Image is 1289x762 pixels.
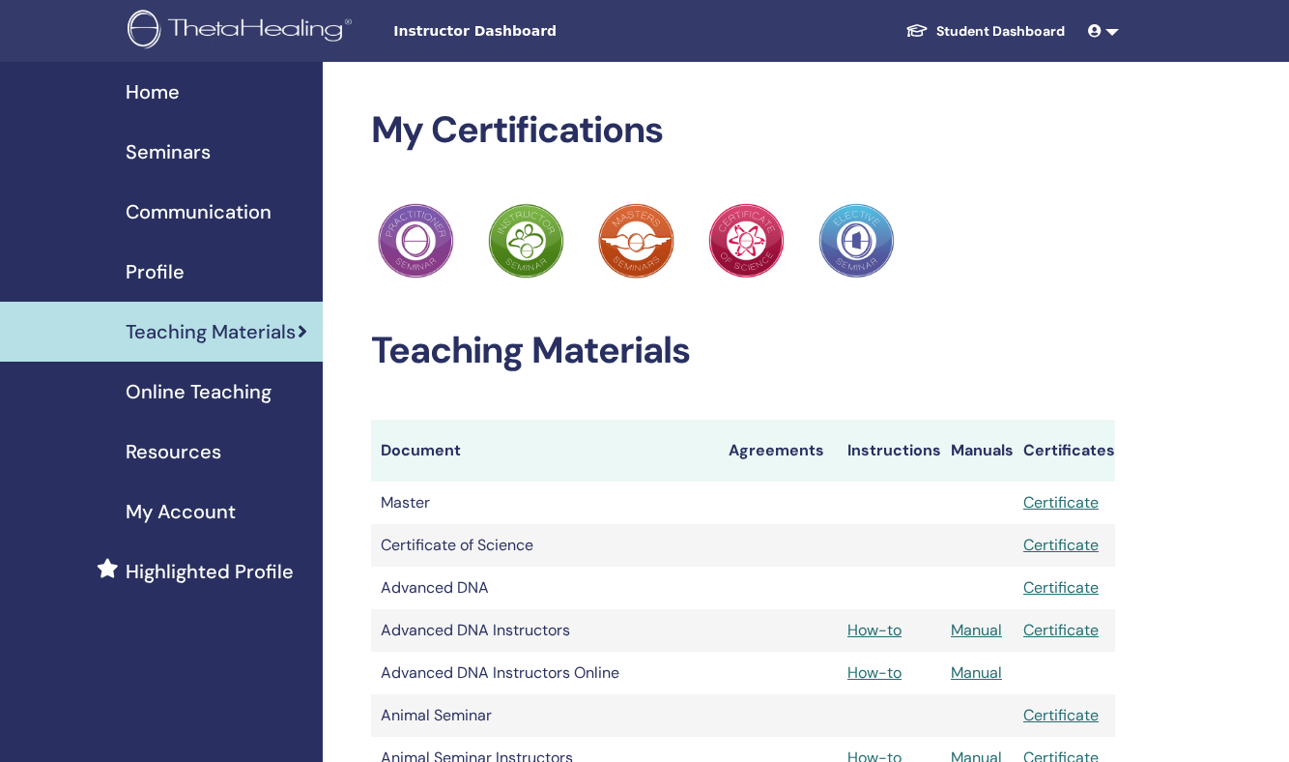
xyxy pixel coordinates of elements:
img: Practitioner [818,203,894,278]
span: Teaching Materials [126,317,296,346]
th: Manuals [941,420,1014,482]
span: Seminars [126,137,211,166]
span: Highlighted Profile [126,557,294,586]
h2: My Certifications [371,108,1116,153]
span: Communication [126,197,272,226]
th: Document [371,420,719,482]
a: Certificate [1023,535,1099,555]
a: Certificate [1023,577,1099,598]
span: Instructor Dashboard [393,21,683,42]
span: Profile [126,257,185,286]
a: Certificate [1023,620,1099,640]
span: Resources [126,437,221,466]
span: My Account [126,497,236,526]
img: logo.png [128,10,358,53]
a: Manual [951,662,1002,683]
a: How-to [847,662,902,683]
a: Student Dashboard [890,14,1080,49]
a: Certificate [1023,705,1099,725]
td: Advanced DNA Instructors Online [371,652,719,694]
a: Certificate [1023,492,1099,513]
h2: Teaching Materials [371,329,1116,373]
td: Advanced DNA [371,567,719,609]
td: Animal Seminar [371,694,719,737]
span: Home [126,77,180,106]
td: Advanced DNA Instructors [371,609,719,652]
img: Practitioner [708,203,784,278]
img: Practitioner [378,203,453,278]
th: Agreements [719,420,839,482]
a: Manual [951,620,1002,640]
th: Certificates [1014,420,1115,482]
img: Practitioner [488,203,563,278]
a: How-to [847,620,902,640]
td: Certificate of Science [371,524,719,567]
td: Master [371,482,719,524]
th: Instructions [838,420,941,482]
span: Online Teaching [126,377,272,406]
img: graduation-cap-white.svg [905,22,929,39]
img: Practitioner [598,203,673,278]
